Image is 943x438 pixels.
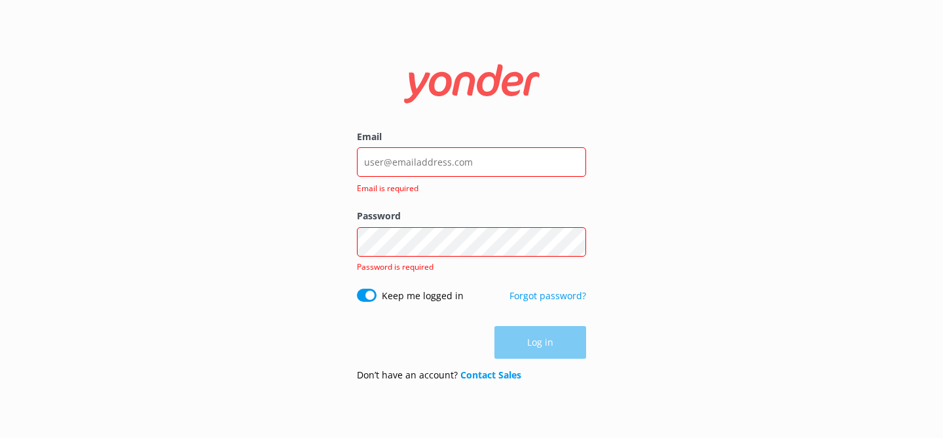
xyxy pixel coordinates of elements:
p: Don’t have an account? [357,368,521,382]
label: Password [357,209,586,223]
span: Email is required [357,182,578,194]
input: user@emailaddress.com [357,147,586,177]
button: Show password [560,228,586,255]
span: Password is required [357,261,434,272]
label: Keep me logged in [382,289,464,303]
a: Forgot password? [509,289,586,302]
label: Email [357,130,586,144]
a: Contact Sales [460,369,521,381]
